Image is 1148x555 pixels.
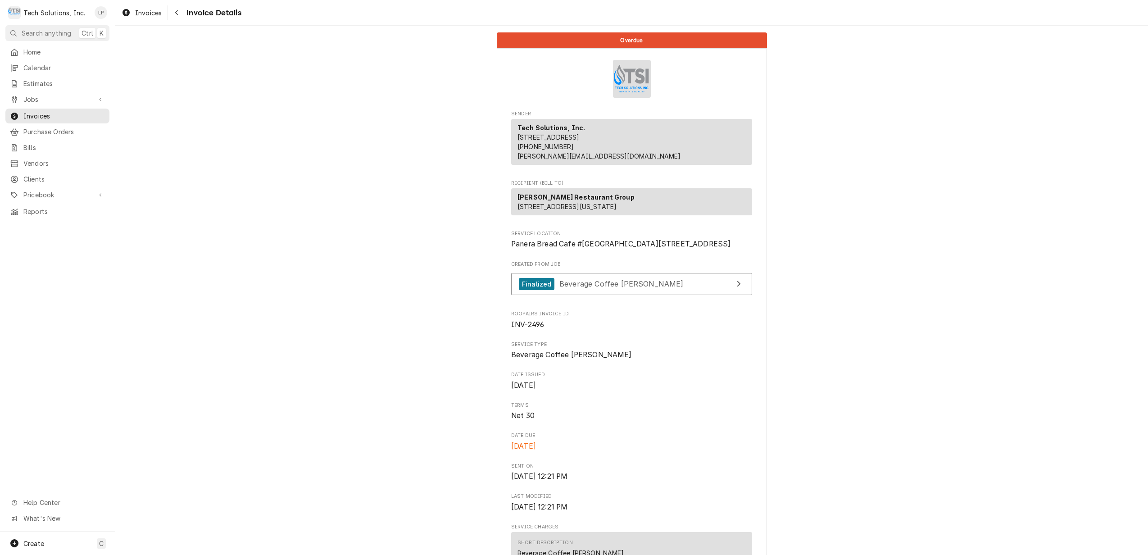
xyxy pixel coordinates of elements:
[511,463,752,470] span: Sent On
[5,172,109,187] a: Clients
[511,523,752,531] span: Service Charges
[511,180,752,219] div: Invoice Recipient
[23,207,105,216] span: Reports
[5,45,109,59] a: Home
[5,109,109,123] a: Invoices
[23,79,105,88] span: Estimates
[511,319,752,330] span: Roopairs Invoice ID
[517,143,574,150] a: [PHONE_NUMBER]
[517,124,585,132] strong: Tech Solutions, Inc.
[5,511,109,526] a: Go to What's New
[23,127,105,136] span: Purchase Orders
[23,540,44,547] span: Create
[517,133,580,141] span: [STREET_ADDRESS]
[100,28,104,38] span: K
[5,156,109,171] a: Vendors
[99,539,104,548] span: C
[511,188,752,215] div: Recipient (Bill To)
[8,6,21,19] div: Tech Solutions, Inc.'s Avatar
[511,110,752,169] div: Invoice Sender
[497,32,767,48] div: Status
[23,47,105,57] span: Home
[23,8,85,18] div: Tech Solutions, Inc.
[511,273,752,295] a: View Job
[511,310,752,318] span: Roopairs Invoice ID
[5,25,109,41] button: Search anythingCtrlK
[511,380,752,391] span: Date Issued
[22,28,71,38] span: Search anything
[5,204,109,219] a: Reports
[23,498,104,507] span: Help Center
[511,402,752,421] div: Terms
[8,6,21,19] div: T
[511,503,567,511] span: [DATE] 12:21 PM
[511,463,752,482] div: Sent On
[23,514,104,523] span: What's New
[511,310,752,330] div: Roopairs Invoice ID
[5,60,109,75] a: Calendar
[5,495,109,510] a: Go to Help Center
[23,159,105,168] span: Vendors
[511,350,632,359] span: Beverage Coffee [PERSON_NAME]
[511,119,752,165] div: Sender
[511,239,752,250] span: Service Location
[511,230,752,237] span: Service Location
[517,193,635,201] strong: [PERSON_NAME] Restaurant Group
[23,143,105,152] span: Bills
[511,240,731,248] span: Panera Bread Cafe #[GEOGRAPHIC_DATA][STREET_ADDRESS]
[23,111,105,121] span: Invoices
[511,110,752,118] span: Sender
[5,92,109,107] a: Go to Jobs
[511,350,752,360] span: Service Type
[511,371,752,391] div: Date Issued
[511,441,752,452] span: Date Due
[82,28,93,38] span: Ctrl
[511,442,536,450] span: [DATE]
[511,410,752,421] span: Terms
[511,432,752,439] span: Date Due
[169,5,184,20] button: Navigate back
[511,402,752,409] span: Terms
[519,278,554,290] div: Finalized
[517,539,573,546] div: Short Description
[511,471,752,482] span: Sent On
[95,6,107,19] div: Lisa Paschal's Avatar
[5,140,109,155] a: Bills
[511,180,752,187] span: Recipient (Bill To)
[5,124,109,139] a: Purchase Orders
[511,493,752,500] span: Last Modified
[517,152,681,160] a: [PERSON_NAME][EMAIL_ADDRESS][DOMAIN_NAME]
[517,203,617,210] span: [STREET_ADDRESS][US_STATE]
[5,76,109,91] a: Estimates
[511,502,752,513] span: Last Modified
[184,7,241,19] span: Invoice Details
[511,493,752,512] div: Last Modified
[23,190,91,200] span: Pricebook
[23,95,91,104] span: Jobs
[511,119,752,168] div: Sender
[511,411,535,420] span: Net 30
[23,174,105,184] span: Clients
[511,188,752,219] div: Recipient (Bill To)
[620,37,643,43] span: Overdue
[95,6,107,19] div: LP
[511,341,752,360] div: Service Type
[511,381,536,390] span: [DATE]
[511,341,752,348] span: Service Type
[511,320,544,329] span: INV-2496
[23,63,105,73] span: Calendar
[511,371,752,378] span: Date Issued
[5,187,109,202] a: Go to Pricebook
[559,279,684,288] span: Beverage Coffee [PERSON_NAME]
[511,230,752,250] div: Service Location
[118,5,165,20] a: Invoices
[511,432,752,451] div: Date Due
[511,261,752,300] div: Created From Job
[511,472,567,481] span: [DATE] 12:21 PM
[613,60,651,98] img: Logo
[135,8,162,18] span: Invoices
[511,261,752,268] span: Created From Job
